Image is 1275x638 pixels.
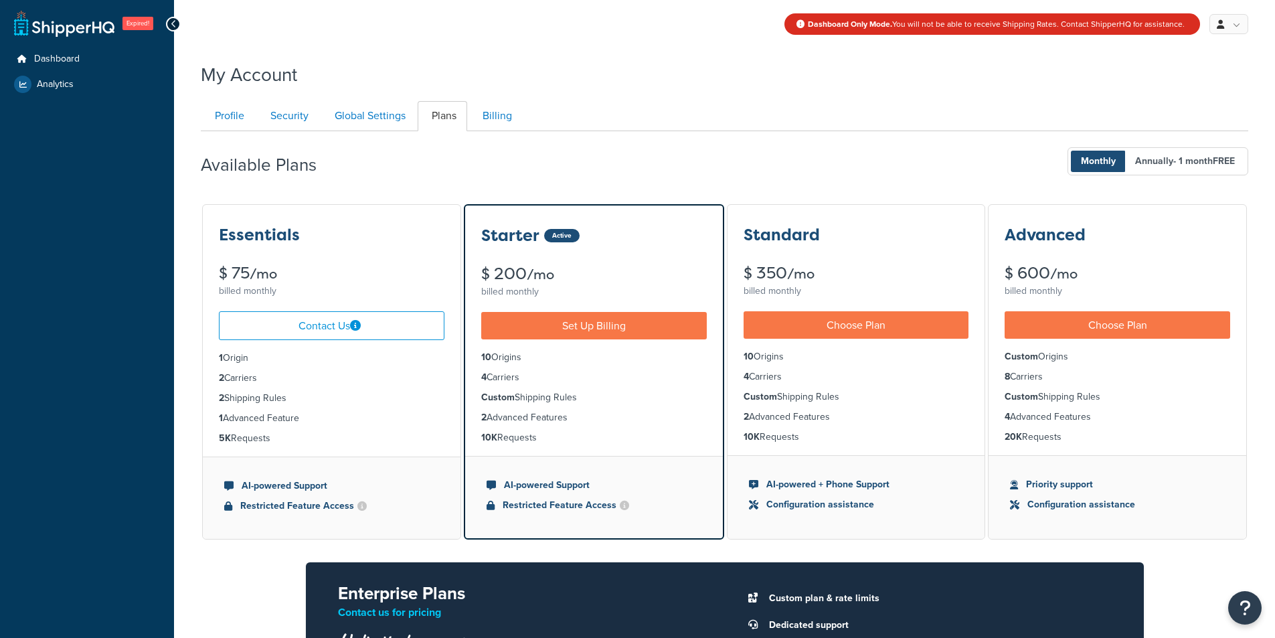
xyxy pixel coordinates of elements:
[481,283,707,301] div: billed monthly
[744,370,969,384] li: Carriers
[219,391,224,405] strong: 2
[122,17,153,30] span: Expired!
[1010,497,1225,512] li: Configuration assistance
[481,350,491,364] strong: 10
[1005,430,1230,445] li: Requests
[1005,349,1230,364] li: Origins
[481,312,707,339] a: Set Up Billing
[1125,151,1245,172] span: Annually
[481,370,487,384] strong: 4
[744,226,820,244] h3: Standard
[744,410,749,424] strong: 2
[219,226,300,244] h3: Essentials
[744,265,969,282] div: $ 350
[338,584,703,603] h2: Enterprise Plans
[481,350,707,365] li: Origins
[1005,370,1230,384] li: Carriers
[1005,390,1230,404] li: Shipping Rules
[808,18,892,30] strong: Dashboard Only Mode.
[219,371,444,386] li: Carriers
[762,616,1112,635] li: Dedicated support
[37,79,74,90] span: Analytics
[481,430,707,445] li: Requests
[744,311,969,339] a: Choose Plan
[219,265,444,282] div: $ 75
[1005,430,1022,444] strong: 20K
[1173,154,1235,168] span: - 1 month
[418,101,467,131] a: Plans
[219,411,223,425] strong: 1
[1005,265,1230,282] div: $ 600
[481,370,707,385] li: Carriers
[1213,154,1235,168] b: FREE
[250,264,277,283] small: /mo
[321,101,416,131] a: Global Settings
[1068,147,1248,175] button: Monthly Annually- 1 monthFREE
[487,478,701,493] li: AI-powered Support
[201,101,255,131] a: Profile
[34,54,80,65] span: Dashboard
[749,497,964,512] li: Configuration assistance
[219,311,444,340] a: Contact Us
[14,10,114,37] a: ShipperHQ Home
[481,390,515,404] strong: Custom
[481,390,707,405] li: Shipping Rules
[1005,311,1230,339] a: Choose Plan
[481,266,707,283] div: $ 200
[744,390,777,404] strong: Custom
[527,265,554,284] small: /mo
[219,282,444,301] div: billed monthly
[219,431,444,446] li: Requests
[787,264,815,283] small: /mo
[224,499,439,513] li: Restricted Feature Access
[201,155,337,175] h2: Available Plans
[1050,264,1078,283] small: /mo
[1071,151,1126,172] span: Monthly
[1005,282,1230,301] div: billed monthly
[1010,477,1225,492] li: Priority support
[1005,349,1038,364] strong: Custom
[744,282,969,301] div: billed monthly
[744,390,969,404] li: Shipping Rules
[1005,226,1086,244] h3: Advanced
[487,498,701,513] li: Restricted Feature Access
[224,479,439,493] li: AI-powered Support
[744,410,969,424] li: Advanced Features
[544,229,580,242] div: Active
[469,101,523,131] a: Billing
[219,351,223,365] strong: 1
[744,370,749,384] strong: 4
[201,62,297,88] h1: My Account
[481,430,497,445] strong: 10K
[481,227,539,244] h3: Starter
[338,603,703,622] p: Contact us for pricing
[10,72,164,96] a: Analytics
[481,410,487,424] strong: 2
[256,101,319,131] a: Security
[219,371,224,385] strong: 2
[1005,410,1230,424] li: Advanced Features
[762,589,1112,608] li: Custom plan & rate limits
[10,47,164,72] a: Dashboard
[1005,390,1038,404] strong: Custom
[1228,591,1262,625] button: Open Resource Center
[219,351,444,366] li: Origin
[749,477,964,492] li: AI-powered + Phone Support
[744,349,969,364] li: Origins
[481,410,707,425] li: Advanced Features
[808,18,1185,30] span: You will not be able to receive Shipping Rates. Contact ShipperHQ for assistance.
[744,430,969,445] li: Requests
[744,430,760,444] strong: 10K
[1005,410,1010,424] strong: 4
[744,349,754,364] strong: 10
[219,411,444,426] li: Advanced Feature
[219,391,444,406] li: Shipping Rules
[1005,370,1010,384] strong: 8
[219,431,231,445] strong: 5K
